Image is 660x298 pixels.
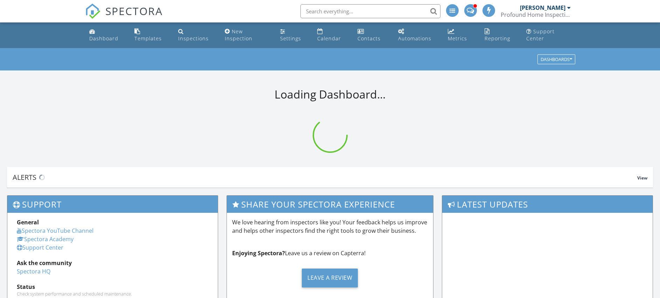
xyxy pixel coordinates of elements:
div: Status [17,283,208,291]
div: [PERSON_NAME] [520,4,565,11]
a: Support Center [523,25,574,45]
div: Alerts [13,172,637,182]
div: Dashboards [541,57,572,62]
a: Support Center [17,244,63,251]
div: Ask the community [17,259,208,267]
div: Templates [134,35,162,42]
a: Spectora Academy [17,235,74,243]
a: Calendar [314,25,349,45]
a: Settings [277,25,309,45]
span: View [637,175,647,181]
a: Dashboard [86,25,126,45]
h3: Share Your Spectora Experience [227,196,433,213]
div: Profound Home Inspections [501,11,571,18]
div: Check system performance and scheduled maintenance. [17,291,208,297]
a: Leave a Review [232,263,428,293]
div: Metrics [448,35,467,42]
img: The Best Home Inspection Software - Spectora [85,4,100,19]
div: Dashboard [89,35,118,42]
div: Support Center [526,28,555,42]
strong: Enjoying Spectora? [232,249,285,257]
a: Templates [132,25,170,45]
div: Contacts [357,35,381,42]
a: New Inspection [222,25,272,45]
a: Automations (Advanced) [395,25,439,45]
a: Metrics [445,25,476,45]
div: Leave a Review [302,269,358,287]
a: Spectora YouTube Channel [17,227,93,235]
h3: Latest Updates [442,196,653,213]
div: Calendar [317,35,341,42]
button: Dashboards [537,55,575,65]
div: New Inspection [225,28,252,42]
div: Reporting [485,35,510,42]
a: Contacts [355,25,390,45]
div: Automations [398,35,431,42]
a: Inspections [175,25,216,45]
p: Leave us a review on Capterra! [232,249,428,257]
strong: General [17,218,39,226]
a: SPECTORA [85,9,163,24]
a: Reporting [482,25,518,45]
h3: Support [7,196,218,213]
a: Spectora HQ [17,267,50,275]
input: Search everything... [300,4,440,18]
span: SPECTORA [105,4,163,18]
div: Inspections [178,35,209,42]
p: We love hearing from inspectors like you! Your feedback helps us improve and helps other inspecto... [232,218,428,235]
div: Settings [280,35,301,42]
